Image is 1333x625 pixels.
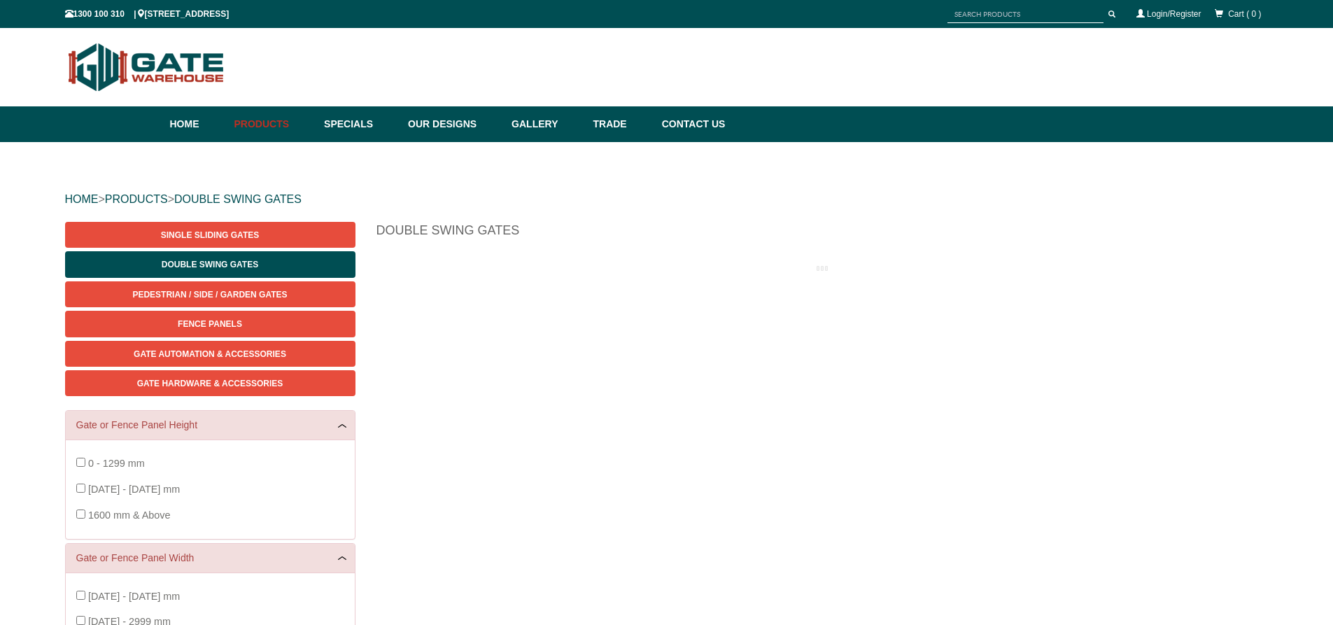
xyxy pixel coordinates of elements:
[178,319,242,329] span: Fence Panels
[401,106,505,142] a: Our Designs
[105,193,168,205] a: PRODUCTS
[88,484,180,495] span: [DATE] - [DATE] mm
[65,370,355,396] a: Gate Hardware & Accessories
[947,6,1103,23] input: SEARCH PRODUCTS
[76,551,344,566] a: Gate or Fence Panel Width
[65,222,355,248] a: Single Sliding Gates
[76,418,344,433] a: Gate or Fence Panel Height
[65,35,228,99] img: Gate Warehouse
[137,379,283,388] span: Gate Hardware & Accessories
[65,9,230,19] span: 1300 100 310 | [STREET_ADDRESS]
[65,311,355,337] a: Fence Panels
[162,260,258,269] span: Double Swing Gates
[170,106,227,142] a: Home
[317,106,401,142] a: Specials
[817,265,828,272] img: please_wait.gif
[65,281,355,307] a: Pedestrian / Side / Garden Gates
[655,106,726,142] a: Contact Us
[134,349,286,359] span: Gate Automation & Accessories
[505,106,586,142] a: Gallery
[376,222,1269,246] h1: Double Swing Gates
[174,193,302,205] a: DOUBLE SWING GATES
[227,106,318,142] a: Products
[88,458,145,469] span: 0 - 1299 mm
[88,591,180,602] span: [DATE] - [DATE] mm
[132,290,287,300] span: Pedestrian / Side / Garden Gates
[88,510,171,521] span: 1600 mm & Above
[65,193,99,205] a: HOME
[161,230,259,240] span: Single Sliding Gates
[65,177,1269,222] div: > >
[1228,9,1261,19] span: Cart ( 0 )
[65,251,355,277] a: Double Swing Gates
[1147,9,1201,19] a: Login/Register
[65,341,355,367] a: Gate Automation & Accessories
[586,106,654,142] a: Trade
